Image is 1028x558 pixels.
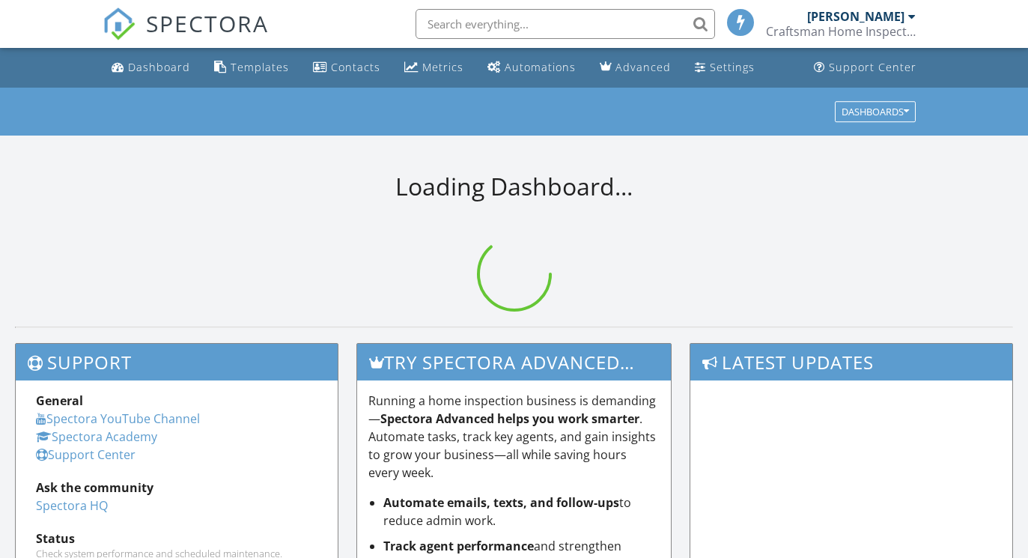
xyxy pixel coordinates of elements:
div: Dashboards [842,106,909,117]
a: Dashboard [106,54,196,82]
div: Settings [710,60,755,74]
span: SPECTORA [146,7,269,39]
a: Spectora HQ [36,497,108,514]
p: Running a home inspection business is demanding— . Automate tasks, track key agents, and gain ins... [368,392,659,482]
div: [PERSON_NAME] [807,9,904,24]
a: Automations (Basic) [481,54,582,82]
strong: Automate emails, texts, and follow-ups [383,494,619,511]
input: Search everything... [416,9,715,39]
strong: General [36,392,83,409]
a: Templates [208,54,295,82]
strong: Spectora Advanced helps you work smarter [380,410,639,427]
a: Advanced [594,54,677,82]
a: SPECTORA [103,20,269,52]
div: Craftsman Home Inspection Services LLC [766,24,916,39]
img: The Best Home Inspection Software - Spectora [103,7,136,40]
h3: Support [16,344,338,380]
div: Contacts [331,60,380,74]
a: Support Center [808,54,922,82]
div: Metrics [422,60,463,74]
h3: Latest Updates [690,344,1012,380]
a: Spectora Academy [36,428,157,445]
a: Spectora YouTube Channel [36,410,200,427]
div: Advanced [615,60,671,74]
a: Settings [689,54,761,82]
a: Contacts [307,54,386,82]
div: Automations [505,60,576,74]
div: Support Center [829,60,916,74]
div: Ask the community [36,479,317,497]
button: Dashboards [835,101,916,122]
div: Dashboard [128,60,190,74]
div: Templates [231,60,289,74]
strong: Track agent performance [383,538,534,554]
a: Metrics [398,54,469,82]
li: to reduce admin work. [383,494,659,530]
a: Support Center [36,446,136,463]
h3: Try spectora advanced [DATE] [357,344,670,380]
div: Status [36,530,317,548]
